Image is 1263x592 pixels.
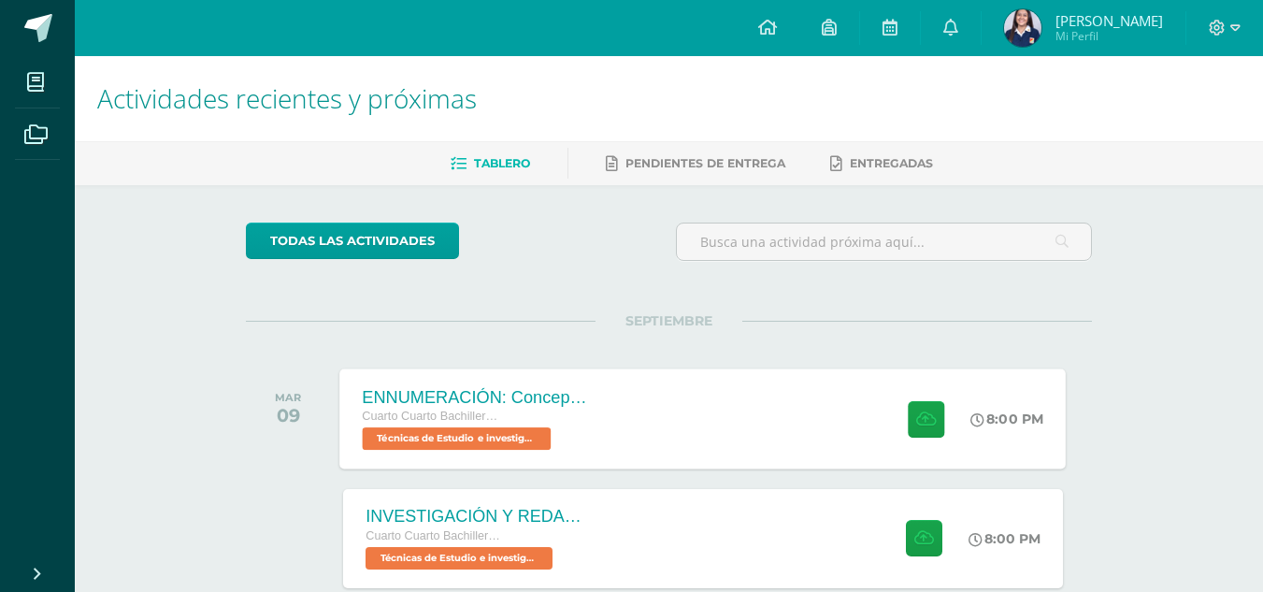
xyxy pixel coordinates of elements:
div: ENNUMERACIÓN: Conceptos utilizados en el [PERSON_NAME]. [363,387,589,407]
span: Actividades recientes y próximas [97,80,477,116]
a: Entregadas [830,149,933,179]
a: todas las Actividades [246,223,459,259]
div: MAR [275,391,301,404]
span: Entregadas [850,156,933,170]
img: d57356c364b77a9f842011a8d96686b6.png [1004,9,1041,47]
div: INVESTIGACIÓN Y REDACCIÓN: Respuesta a preguntas. [366,507,590,527]
span: Técnicas de Estudio e investigación 'A' [363,427,552,450]
span: [PERSON_NAME] [1055,11,1163,30]
div: 8:00 PM [969,530,1041,547]
span: Cuarto Cuarto Bachillerato en Ciencias y Letras con Orientación en Computación [363,410,505,423]
span: Pendientes de entrega [625,156,785,170]
span: Técnicas de Estudio e investigación 'A' [366,547,553,570]
span: SEPTIEMBRE [596,312,742,329]
input: Busca una actividad próxima aquí... [677,224,1091,260]
span: Tablero [474,156,530,170]
a: Pendientes de entrega [606,149,785,179]
div: 09 [275,404,301,426]
div: 8:00 PM [971,411,1044,427]
a: Tablero [451,149,530,179]
span: Cuarto Cuarto Bachillerato en Ciencias y Letras con Orientación en Computación [366,529,506,542]
span: Mi Perfil [1055,28,1163,44]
